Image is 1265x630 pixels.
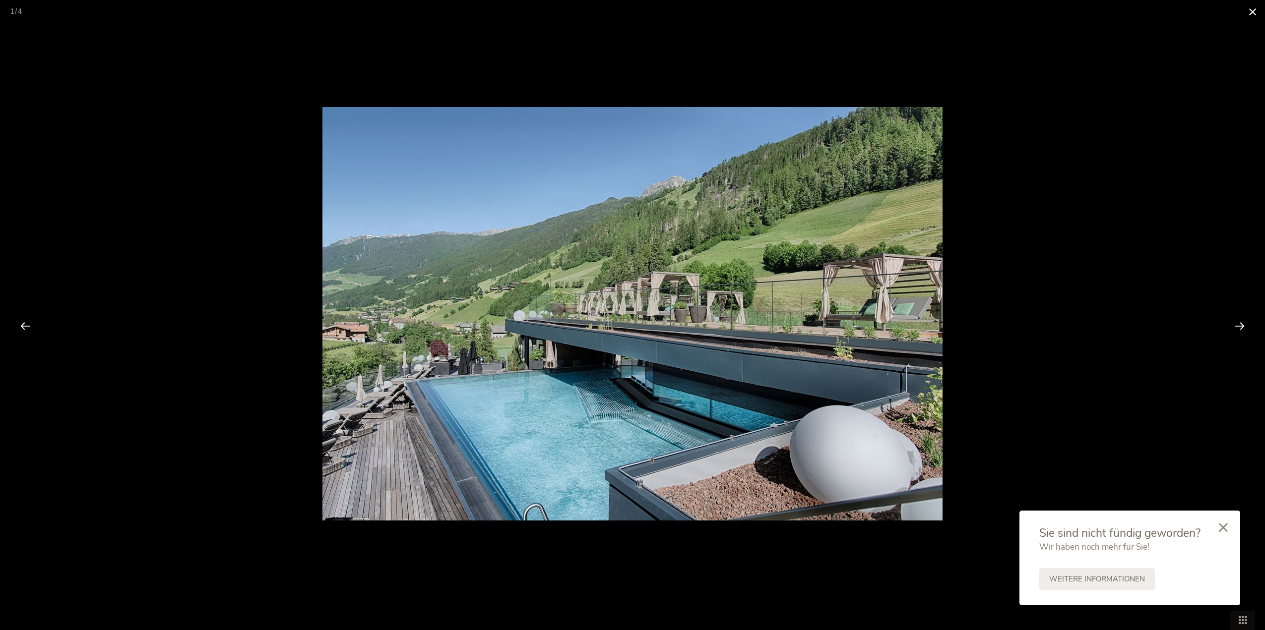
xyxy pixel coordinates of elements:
span: Weitere Informationen [1049,574,1145,584]
span: 4 [17,6,22,17]
span: Sie sind nicht fündig geworden? [1039,525,1201,541]
a: Weitere Informationen [1039,568,1155,590]
img: csm_amonti_lunaris_06_2021_0428_HDR_115e5520fb.jpg [322,107,943,520]
span: Wir haben noch mehr für Sie! [1039,541,1149,553]
span: 1 [10,6,15,17]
